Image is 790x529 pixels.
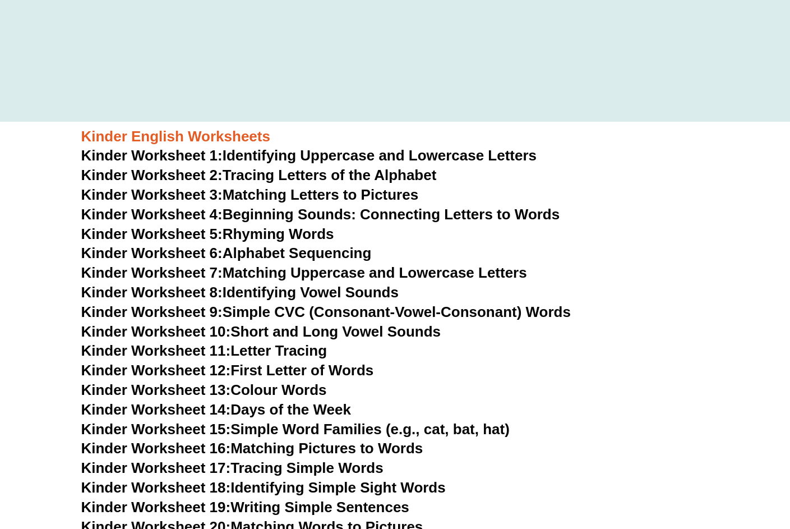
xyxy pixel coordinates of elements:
[81,186,419,203] a: Kinder Worksheet 3:Matching Letters to Pictures
[81,401,231,418] span: Kinder Worksheet 14:
[81,167,437,183] a: Kinder Worksheet 2:Tracing Letters of the Alphabet
[81,245,223,261] span: Kinder Worksheet 6:
[81,440,423,457] a: Kinder Worksheet 16:Matching Pictures to Words
[81,421,231,438] span: Kinder Worksheet 15:
[598,402,790,529] iframe: Chat Widget
[81,342,327,359] a: Kinder Worksheet 11:Letter Tracing
[81,362,231,379] span: Kinder Worksheet 12:
[81,147,223,164] span: Kinder Worksheet 1:
[81,421,510,438] a: Kinder Worksheet 15:Simple Word Families (e.g., cat, bat, hat)
[81,381,327,398] a: Kinder Worksheet 13:Colour Words
[81,226,223,242] span: Kinder Worksheet 5:
[81,206,223,223] span: Kinder Worksheet 4:
[81,284,223,301] span: Kinder Worksheet 8:
[81,401,351,418] a: Kinder Worksheet 14:Days of the Week
[81,264,223,281] span: Kinder Worksheet 7:
[81,323,441,340] a: Kinder Worksheet 10:Short and Long Vowel Sounds
[81,167,223,183] span: Kinder Worksheet 2:
[81,186,223,203] span: Kinder Worksheet 3:
[81,303,571,320] a: Kinder Worksheet 9:Simple CVC (Consonant-Vowel-Consonant) Words
[81,147,537,164] a: Kinder Worksheet 1:Identifying Uppercase and Lowercase Letters
[81,499,409,516] a: Kinder Worksheet 19:Writing Simple Sentences
[81,303,223,320] span: Kinder Worksheet 9:
[81,499,231,516] span: Kinder Worksheet 19:
[81,323,231,340] span: Kinder Worksheet 10:
[81,226,334,242] a: Kinder Worksheet 5:Rhyming Words
[81,362,374,379] a: Kinder Worksheet 12:First Letter of Words
[81,206,560,223] a: Kinder Worksheet 4:Beginning Sounds: Connecting Letters to Words
[81,459,231,476] span: Kinder Worksheet 17:
[81,127,709,146] h3: Kinder English Worksheets
[81,245,372,261] a: Kinder Worksheet 6:Alphabet Sequencing
[81,479,231,496] span: Kinder Worksheet 18:
[81,284,399,301] a: Kinder Worksheet 8:Identifying Vowel Sounds
[81,479,446,496] a: Kinder Worksheet 18:Identifying Simple Sight Words
[81,264,527,281] a: Kinder Worksheet 7:Matching Uppercase and Lowercase Letters
[81,381,231,398] span: Kinder Worksheet 13:
[81,459,384,476] a: Kinder Worksheet 17:Tracing Simple Words
[81,342,231,359] span: Kinder Worksheet 11:
[81,440,231,457] span: Kinder Worksheet 16:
